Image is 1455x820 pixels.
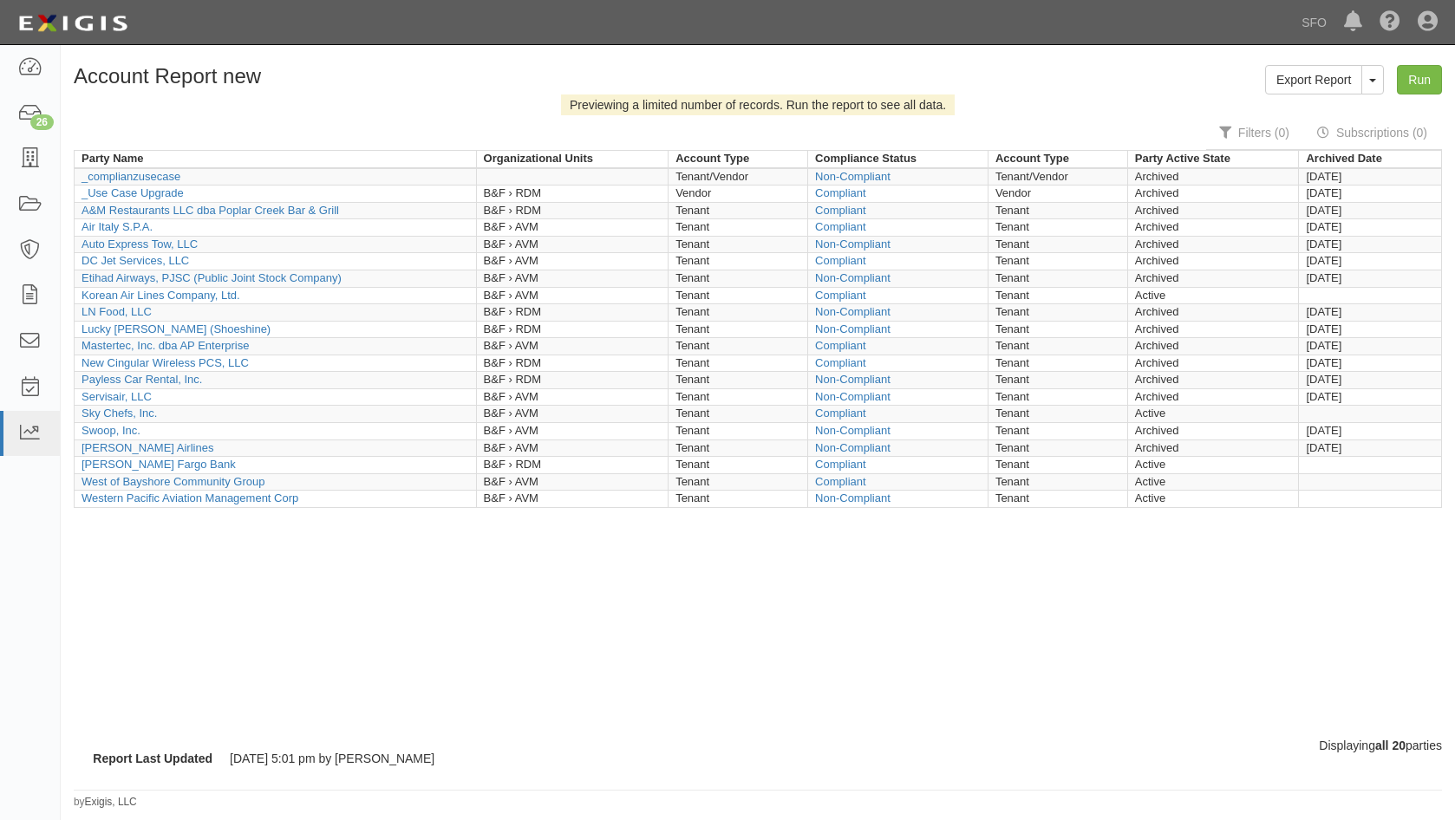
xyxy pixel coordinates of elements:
td: Tenant [988,304,1127,322]
td: Tenant [669,388,808,406]
a: Servisair, LLC [82,390,152,403]
a: Compliant [815,458,866,471]
a: Non-Compliant [815,322,891,335]
td: Tenant [669,491,808,508]
td: Tenant [669,372,808,389]
td: Archived [1127,236,1299,253]
td: Tenant [988,388,1127,406]
a: Non-Compliant [815,271,891,284]
td: Tenant [988,457,1127,474]
td: B&F › AVM [476,423,669,440]
a: [PERSON_NAME] Fargo Bank [82,458,236,471]
td: Archived [1127,304,1299,322]
td: Tenant [669,236,808,253]
td: Tenant [669,202,808,219]
td: Tenant/Vendor [988,168,1127,185]
td: [DATE] [1299,355,1442,372]
td: [DATE] [1299,423,1442,440]
td: B&F › AVM [476,236,669,253]
td: [DATE] [1299,270,1442,287]
a: Non-Compliant [815,424,891,437]
td: Tenant [669,321,808,338]
td: B&F › AVM [476,338,669,355]
td: [DATE] [1299,372,1442,389]
td: Archived [1127,423,1299,440]
a: Export Report [1265,65,1362,94]
a: Compliant [815,339,866,352]
td: B&F › AVM [476,253,669,270]
div: Displaying parties [642,737,1455,754]
a: Non-Compliant [815,441,891,454]
td: Active [1127,406,1299,423]
td: B&F › AVM [476,491,669,508]
td: Tenant [669,406,808,423]
a: Non-Compliant [815,390,891,403]
td: Archived [1127,219,1299,237]
div: Party Active State [1135,151,1230,167]
td: B&F › AVM [476,439,669,457]
td: Archived [1127,388,1299,406]
div: Compliance Status [815,151,917,167]
a: Filters (0) [1206,115,1302,150]
a: Non-Compliant [815,491,891,504]
td: Tenant [669,287,808,304]
a: Compliant [815,475,866,488]
td: Tenant [988,338,1127,355]
a: SFO [1293,5,1335,40]
a: _Use Case Upgrade [82,186,184,199]
td: B&F › RDM [476,185,669,203]
td: B&F › RDM [476,457,669,474]
td: Tenant [669,338,808,355]
td: Tenant [988,219,1127,237]
a: A&M Restaurants LLC dba Poplar Creek Bar & Grill [82,204,339,217]
div: Account Type [675,151,749,167]
a: Compliant [815,220,866,233]
td: Archived [1127,439,1299,457]
td: Archived [1127,338,1299,355]
td: Tenant [669,253,808,270]
td: [DATE] [1299,321,1442,338]
a: Payless Car Rental, Inc. [82,373,202,386]
td: B&F › RDM [476,202,669,219]
a: West of Bayshore Community Group [82,475,264,488]
td: Tenant [669,304,808,322]
dt: Report Last Updated [74,750,212,767]
td: Tenant [988,439,1127,457]
td: [DATE] [1299,168,1442,185]
td: Tenant [669,439,808,457]
td: Tenant [669,473,808,491]
td: B&F › AVM [476,219,669,237]
a: Subscriptions (0) [1304,115,1440,150]
td: Vendor [988,185,1127,203]
a: Air Italy S.P.A. [82,220,153,233]
a: Sky Chefs, Inc. [82,407,157,420]
a: Auto Express Tow, LLC [82,238,198,251]
td: [DATE] [1299,202,1442,219]
div: Account Type [995,151,1069,167]
td: [DATE] [1299,388,1442,406]
a: Non-Compliant [815,305,891,318]
a: Mastertec, Inc. dba AP Enterprise [82,339,249,352]
td: Tenant [988,406,1127,423]
td: Tenant [988,202,1127,219]
small: by [74,795,137,810]
td: B&F › RDM [476,304,669,322]
td: Active [1127,473,1299,491]
td: B&F › AVM [476,473,669,491]
td: Archived [1127,185,1299,203]
td: Active [1127,457,1299,474]
i: Help Center - Complianz [1380,12,1400,33]
a: Compliant [815,186,866,199]
td: [DATE] [1299,253,1442,270]
a: Korean Air Lines Company, Ltd. [82,289,240,302]
dd: [DATE] 5:01 pm by [PERSON_NAME] [230,750,629,767]
img: logo-5460c22ac91f19d4615b14bd174203de0afe785f0fc80cf4dbbc73dc1793850b.png [13,8,133,39]
a: Exigis, LLC [85,796,137,808]
td: Tenant [669,219,808,237]
td: Tenant [669,457,808,474]
td: Archived [1127,321,1299,338]
a: Compliant [815,356,866,369]
div: Previewing a limited number of records. Run the report to see all data. [561,94,955,115]
td: Archived [1127,355,1299,372]
a: [PERSON_NAME] Airlines [82,441,213,454]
